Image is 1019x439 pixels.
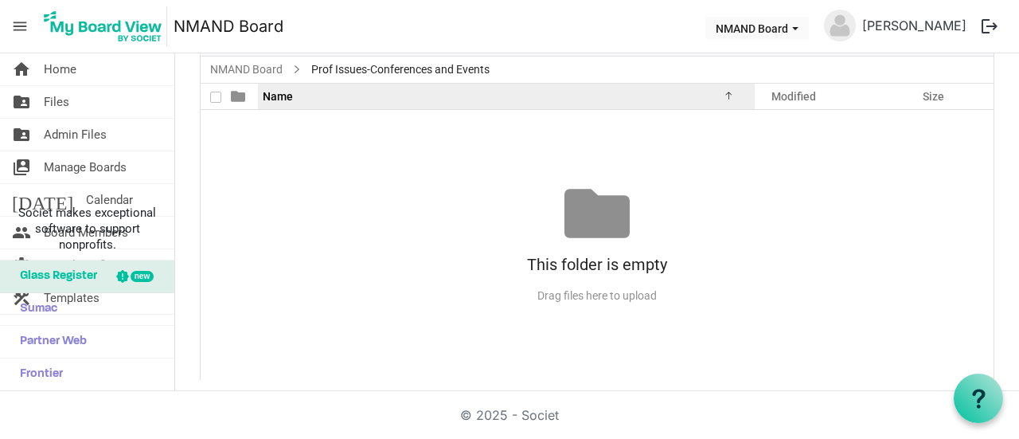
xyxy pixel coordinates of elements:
[705,17,809,39] button: NMAND Board dropdownbutton
[12,326,87,358] span: Partner Web
[174,10,283,42] a: NMAND Board
[923,90,944,103] span: Size
[39,6,174,46] a: My Board View Logo
[44,119,107,151] span: Admin Files
[86,184,133,216] span: Calendar
[12,86,31,118] span: folder_shared
[263,90,293,103] span: Name
[12,184,73,216] span: [DATE]
[207,60,286,80] a: NMAND Board
[824,10,856,41] img: no-profile-picture.svg
[7,205,167,253] span: Societ makes exceptional software to support nonprofits.
[44,86,69,118] span: Files
[460,407,559,423] a: © 2025 - Societ
[201,283,994,309] div: Drag files here to upload
[12,151,31,183] span: switch_account
[131,271,154,282] div: new
[973,10,1006,43] button: logout
[12,119,31,151] span: folder_shared
[771,90,816,103] span: Modified
[856,10,973,41] a: [PERSON_NAME]
[12,359,63,390] span: Frontier
[308,60,493,80] span: Prof Issues-Conferences and Events
[5,11,35,41] span: menu
[39,6,167,46] img: My Board View Logo
[44,151,127,183] span: Manage Boards
[12,293,57,325] span: Sumac
[201,246,994,283] div: This folder is empty
[12,261,97,292] span: Glass Register
[12,53,31,85] span: home
[44,53,76,85] span: Home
